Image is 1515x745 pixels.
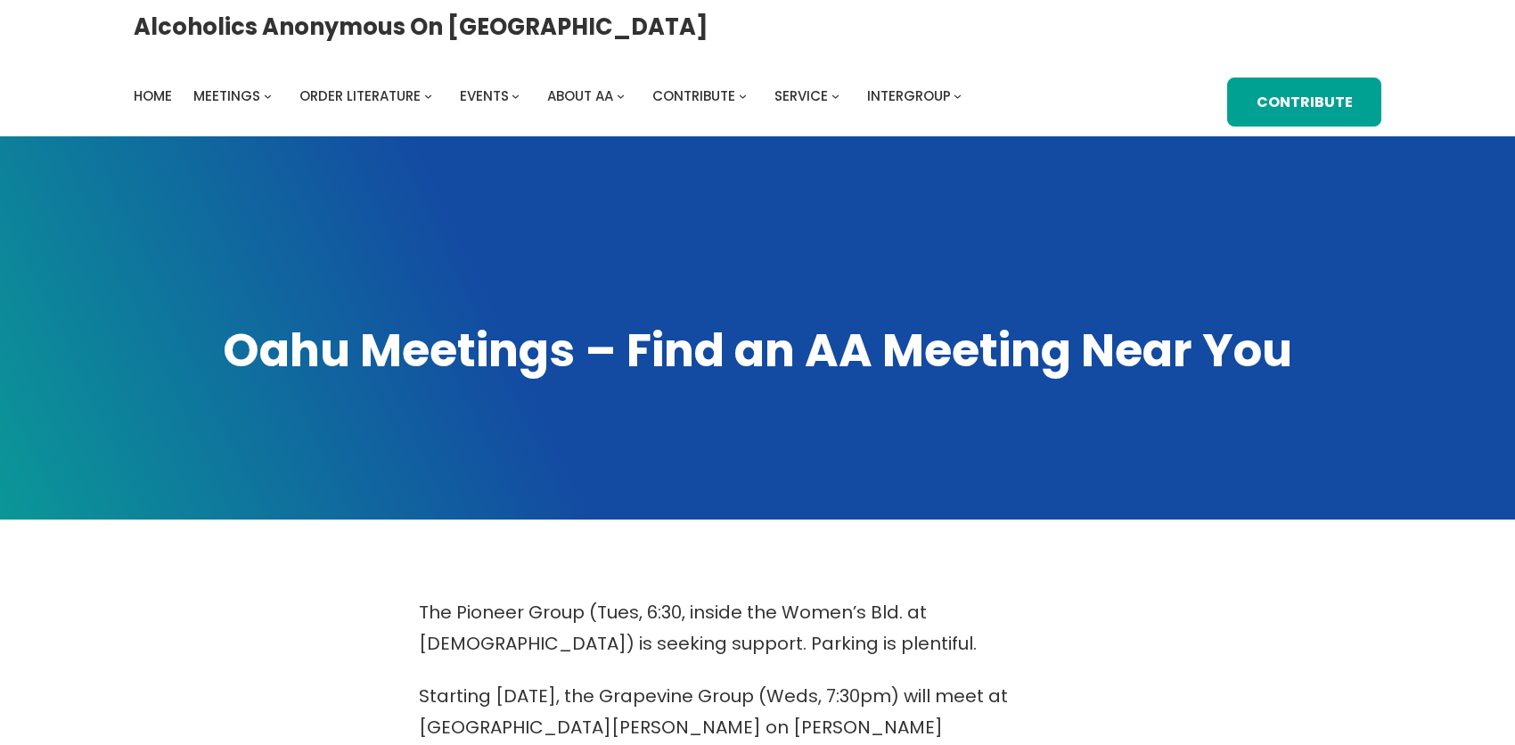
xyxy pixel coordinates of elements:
button: Events submenu [512,92,520,100]
a: Home [134,84,172,109]
span: Contribute [652,86,735,105]
a: Intergroup [867,84,951,109]
h1: Oahu Meetings – Find an AA Meeting Near You [134,320,1381,381]
button: About AA submenu [617,92,625,100]
span: Meetings [193,86,260,105]
a: Meetings [193,84,260,109]
a: About AA [547,84,613,109]
span: Events [460,86,509,105]
a: Contribute [652,84,735,109]
button: Intergroup submenu [954,92,962,100]
button: Order Literature submenu [424,92,432,100]
button: Meetings submenu [264,92,272,100]
span: Service [774,86,828,105]
button: Contribute submenu [739,92,747,100]
a: Service [774,84,828,109]
a: Alcoholics Anonymous on [GEOGRAPHIC_DATA] [134,6,708,47]
span: Home [134,86,172,105]
a: Events [460,84,509,109]
button: Service submenu [831,92,839,100]
a: Contribute [1227,78,1381,127]
nav: Intergroup [134,84,968,109]
p: The Pioneer Group (Tues, 6:30, inside the Women’s Bld. at [DEMOGRAPHIC_DATA]) is seeking support.... [419,597,1096,659]
span: Intergroup [867,86,951,105]
span: Order Literature [299,86,421,105]
span: About AA [547,86,613,105]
